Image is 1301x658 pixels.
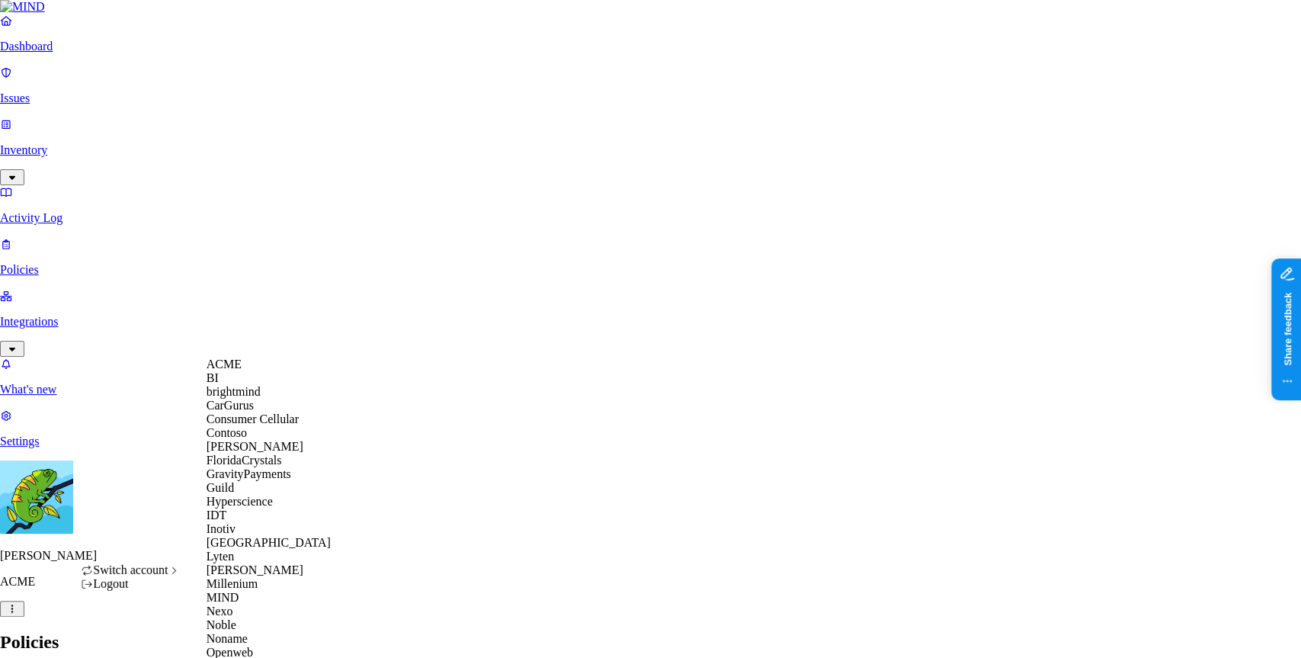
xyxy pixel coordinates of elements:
[207,550,234,563] span: Lyten
[207,605,233,618] span: Nexo
[207,371,219,384] span: BI
[207,563,303,576] span: [PERSON_NAME]
[207,495,273,508] span: Hyperscience
[207,412,299,425] span: Consumer Cellular
[207,577,258,590] span: Millenium
[207,618,236,631] span: Noble
[207,440,303,453] span: [PERSON_NAME]
[207,632,248,645] span: Noname
[207,385,261,398] span: brightmind
[207,481,234,494] span: Guild
[81,577,181,591] div: Logout
[207,454,282,467] span: FloridaCrystals
[207,467,291,480] span: GravityPayments
[207,536,331,549] span: [GEOGRAPHIC_DATA]
[207,358,242,371] span: ACME
[207,591,239,604] span: MIND
[207,426,247,439] span: Contoso
[207,522,236,535] span: Inotiv
[207,399,254,412] span: CarGurus
[93,563,168,576] span: Switch account
[207,509,227,522] span: IDT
